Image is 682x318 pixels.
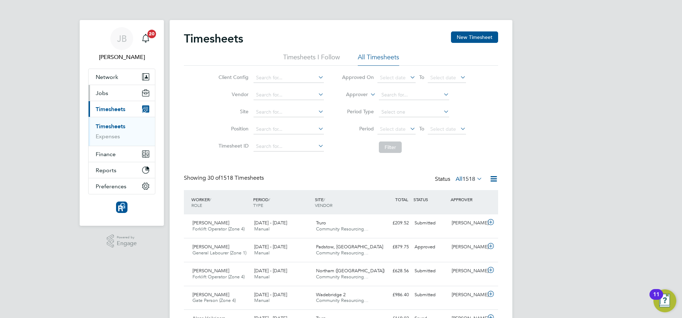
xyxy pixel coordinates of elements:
[379,141,402,153] button: Filter
[89,85,155,101] button: Jobs
[653,294,660,304] div: 11
[412,265,449,277] div: Submitted
[89,117,155,146] div: Timesheets
[216,143,249,149] label: Timesheet ID
[316,244,383,250] span: Padstow, [GEOGRAPHIC_DATA]
[254,297,270,303] span: Manual
[380,74,406,81] span: Select date
[379,107,449,117] input: Select one
[316,292,346,298] span: Wadebridge 2
[358,53,399,66] li: All Timesheets
[184,31,243,46] h2: Timesheets
[380,126,406,132] span: Select date
[254,244,287,250] span: [DATE] - [DATE]
[88,27,155,61] a: JB[PERSON_NAME]
[253,202,263,208] span: TYPE
[89,162,155,178] button: Reports
[89,101,155,117] button: Timesheets
[139,27,153,50] a: 20
[89,69,155,85] button: Network
[190,193,251,212] div: WORKER
[192,244,229,250] span: [PERSON_NAME]
[412,193,449,206] div: STATUS
[375,241,412,253] div: £879.75
[435,174,484,184] div: Status
[456,175,482,183] label: All
[269,197,270,202] span: /
[449,217,486,229] div: [PERSON_NAME]
[107,234,137,248] a: Powered byEngage
[254,141,324,151] input: Search for...
[192,250,246,256] span: General Labourer (Zone 1)
[316,226,368,232] span: Community Resourcing…
[96,167,116,174] span: Reports
[117,234,137,240] span: Powered by
[88,202,155,213] a: Go to home page
[449,289,486,301] div: [PERSON_NAME]
[89,178,155,194] button: Preferences
[375,289,412,301] div: £986.40
[379,90,449,100] input: Search for...
[254,274,270,280] span: Manual
[430,74,456,81] span: Select date
[192,274,245,280] span: Forklift Operator (Zone 4)
[342,125,374,132] label: Period
[412,241,449,253] div: Approved
[192,268,229,274] span: [PERSON_NAME]
[216,125,249,132] label: Position
[210,197,211,202] span: /
[254,226,270,232] span: Manual
[216,108,249,115] label: Site
[254,124,324,134] input: Search for...
[417,124,426,133] span: To
[430,126,456,132] span: Select date
[449,193,486,206] div: APPROVER
[96,90,108,96] span: Jobs
[462,175,475,183] span: 1518
[395,197,408,202] span: TOTAL
[96,151,116,158] span: Finance
[254,292,287,298] span: [DATE] - [DATE]
[96,74,118,80] span: Network
[254,250,270,256] span: Manual
[653,289,676,312] button: Open Resource Center, 11 new notifications
[412,289,449,301] div: Submitted
[192,220,229,226] span: [PERSON_NAME]
[117,240,137,247] span: Engage
[192,292,229,298] span: [PERSON_NAME]
[216,74,249,80] label: Client Config
[147,30,156,38] span: 20
[315,202,332,208] span: VENDOR
[283,53,340,66] li: Timesheets I Follow
[324,197,325,202] span: /
[417,73,426,82] span: To
[216,91,249,98] label: Vendor
[80,20,164,226] nav: Main navigation
[375,217,412,229] div: £209.52
[191,202,202,208] span: ROLE
[89,146,155,162] button: Finance
[192,226,245,232] span: Forklift Operator (Zone 4)
[96,133,120,140] a: Expenses
[251,193,313,212] div: PERIOD
[254,107,324,117] input: Search for...
[316,268,385,274] span: Northam ([GEOGRAPHIC_DATA])
[449,265,486,277] div: [PERSON_NAME]
[342,74,374,80] label: Approved On
[254,268,287,274] span: [DATE] - [DATE]
[96,106,125,113] span: Timesheets
[316,274,368,280] span: Community Resourcing…
[254,90,324,100] input: Search for...
[254,220,287,226] span: [DATE] - [DATE]
[316,220,326,226] span: Truro
[207,174,264,182] span: 1518 Timesheets
[116,202,127,213] img: resourcinggroup-logo-retina.png
[451,31,498,43] button: New Timesheet
[375,265,412,277] div: £628.56
[316,297,368,303] span: Community Resourcing…
[254,73,324,83] input: Search for...
[192,297,236,303] span: Gate Person (Zone 4)
[96,183,126,190] span: Preferences
[412,217,449,229] div: Submitted
[184,174,265,182] div: Showing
